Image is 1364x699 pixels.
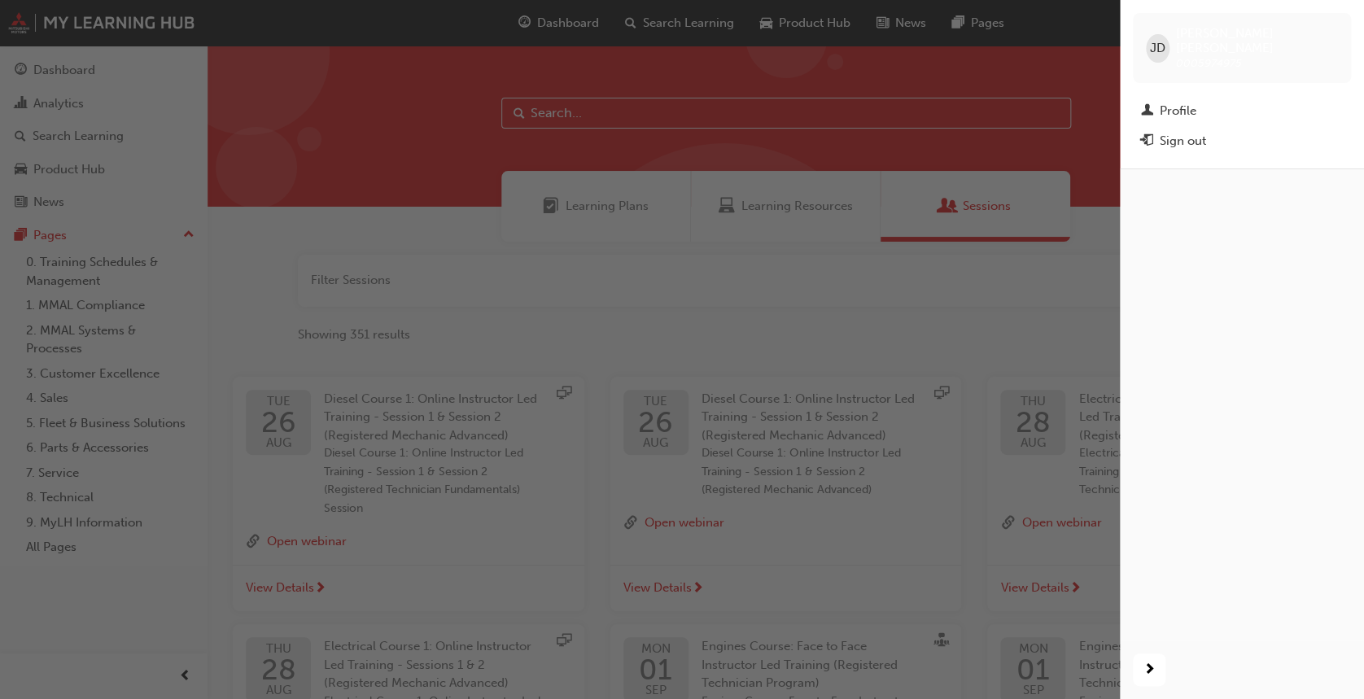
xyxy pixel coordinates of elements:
a: Profile [1133,96,1351,126]
span: exit-icon [1141,134,1153,149]
span: [PERSON_NAME] [PERSON_NAME] [1176,26,1338,55]
span: next-icon [1143,660,1156,680]
span: 0005974975 [1176,56,1242,70]
button: Sign out [1133,126,1351,156]
span: man-icon [1141,104,1153,119]
span: JD [1150,39,1165,58]
div: Profile [1160,102,1196,120]
div: Sign out [1160,132,1206,151]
